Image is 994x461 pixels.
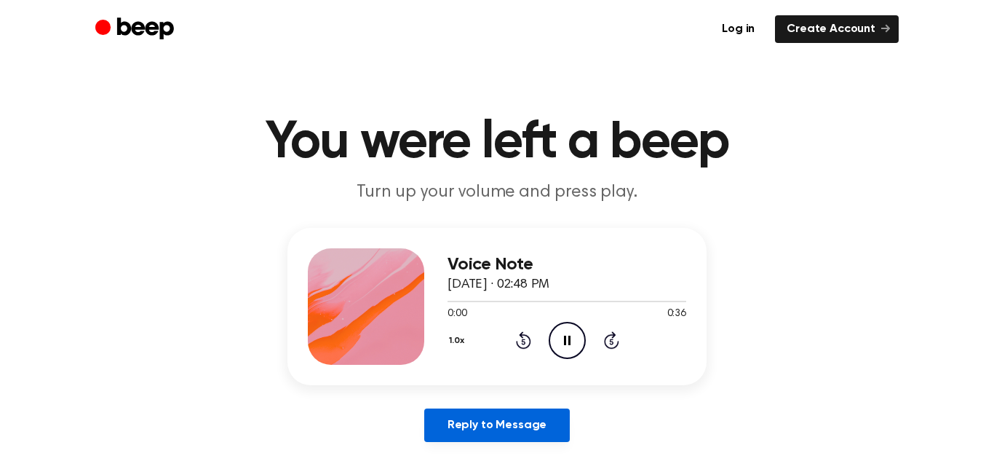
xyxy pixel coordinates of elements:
[424,409,570,442] a: Reply to Message
[775,15,899,43] a: Create Account
[448,278,549,291] span: [DATE] · 02:48 PM
[448,307,466,322] span: 0:00
[667,307,686,322] span: 0:36
[710,15,766,43] a: Log in
[95,15,178,44] a: Beep
[124,117,870,169] h1: You were left a beep
[448,328,470,353] button: 1.0x
[448,255,686,275] h3: Voice Note
[218,181,776,205] p: Turn up your volume and press play.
